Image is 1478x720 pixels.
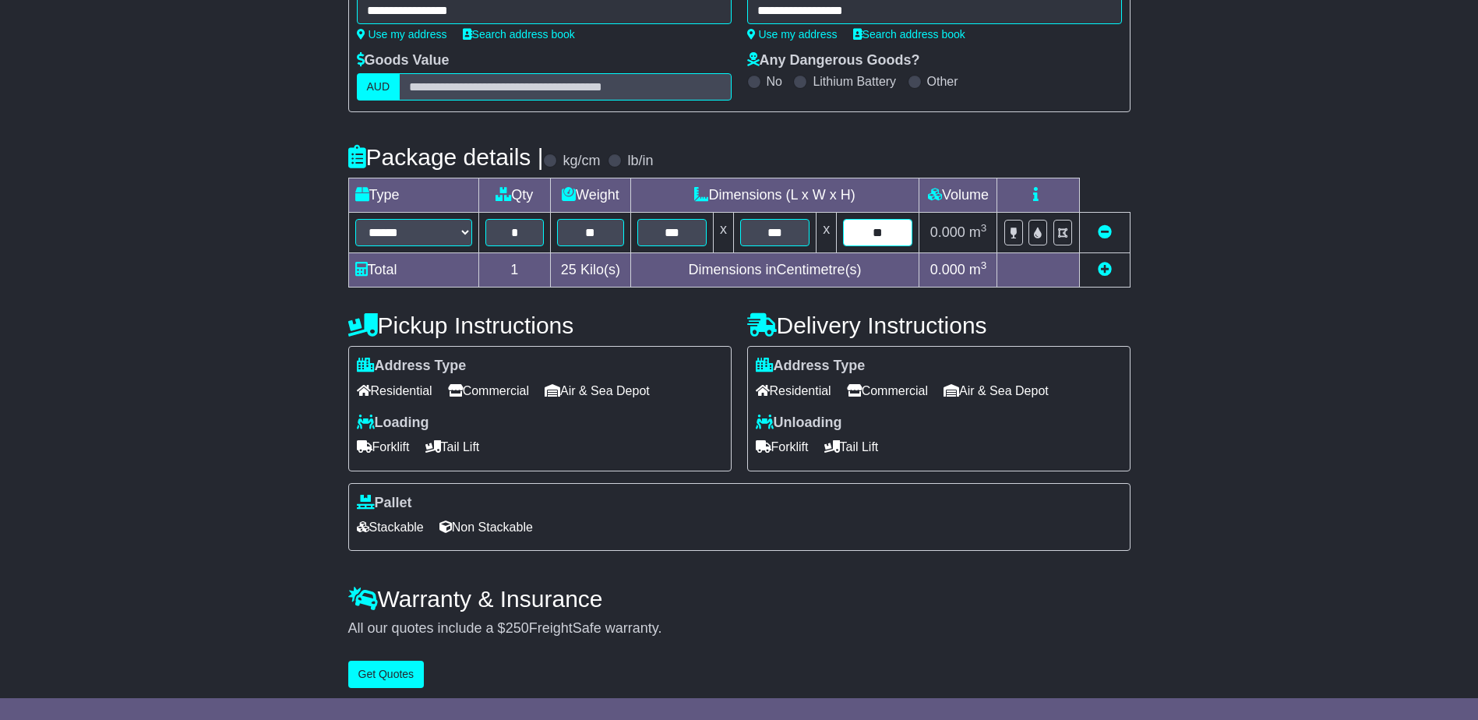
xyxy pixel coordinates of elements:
[463,28,575,41] a: Search address book
[630,178,919,213] td: Dimensions (L x W x H)
[357,379,432,403] span: Residential
[478,253,551,288] td: 1
[439,515,533,539] span: Non Stackable
[919,178,997,213] td: Volume
[817,213,837,253] td: x
[813,74,896,89] label: Lithium Battery
[713,213,733,253] td: x
[853,28,965,41] a: Search address book
[348,586,1131,612] h4: Warranty & Insurance
[847,379,928,403] span: Commercial
[551,178,631,213] td: Weight
[627,153,653,170] label: lb/in
[425,435,480,459] span: Tail Lift
[930,224,965,240] span: 0.000
[563,153,600,170] label: kg/cm
[357,52,450,69] label: Goods Value
[927,74,958,89] label: Other
[981,259,987,271] sup: 3
[348,312,732,338] h4: Pickup Instructions
[756,415,842,432] label: Unloading
[357,358,467,375] label: Address Type
[357,28,447,41] a: Use my address
[1098,224,1112,240] a: Remove this item
[448,379,529,403] span: Commercial
[357,73,400,101] label: AUD
[747,28,838,41] a: Use my address
[348,253,478,288] td: Total
[357,495,412,512] label: Pallet
[756,358,866,375] label: Address Type
[348,178,478,213] td: Type
[824,435,879,459] span: Tail Lift
[630,253,919,288] td: Dimensions in Centimetre(s)
[747,312,1131,338] h4: Delivery Instructions
[357,435,410,459] span: Forklift
[561,262,577,277] span: 25
[969,224,987,240] span: m
[348,144,544,170] h4: Package details |
[969,262,987,277] span: m
[551,253,631,288] td: Kilo(s)
[747,52,920,69] label: Any Dangerous Goods?
[1098,262,1112,277] a: Add new item
[348,620,1131,637] div: All our quotes include a $ FreightSafe warranty.
[348,661,425,688] button: Get Quotes
[944,379,1049,403] span: Air & Sea Depot
[756,379,831,403] span: Residential
[506,620,529,636] span: 250
[767,74,782,89] label: No
[930,262,965,277] span: 0.000
[357,515,424,539] span: Stackable
[357,415,429,432] label: Loading
[981,222,987,234] sup: 3
[756,435,809,459] span: Forklift
[545,379,650,403] span: Air & Sea Depot
[478,178,551,213] td: Qty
